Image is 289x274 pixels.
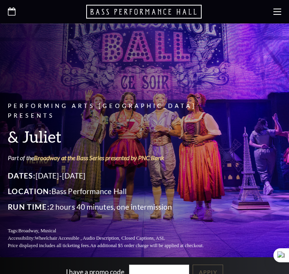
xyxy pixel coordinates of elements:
a: Broadway at the Bass Series presented by PNC Bank [34,154,164,161]
span: Location: [8,187,51,196]
p: Bass Performance Hall [8,185,222,198]
h3: & Juliet [8,127,222,147]
p: Performing Arts [GEOGRAPHIC_DATA] Presents [8,101,222,121]
p: Price displayed includes all ticketing fees. [8,242,222,249]
span: Broadway, Musical [18,228,56,233]
p: [DATE]-[DATE] [8,170,222,182]
span: Run Time: [8,202,50,211]
span: An additional $5 order charge will be applied at checkout. [90,243,204,248]
p: Tags: [8,227,222,235]
p: 2 hours 40 minutes, one intermission [8,201,222,213]
span: Dates: [8,171,35,180]
p: Part of the [8,154,222,162]
span: Wheelchair Accessible , Audio Description, Closed Captions, ASL [35,235,165,241]
p: Accessibility: [8,235,222,242]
